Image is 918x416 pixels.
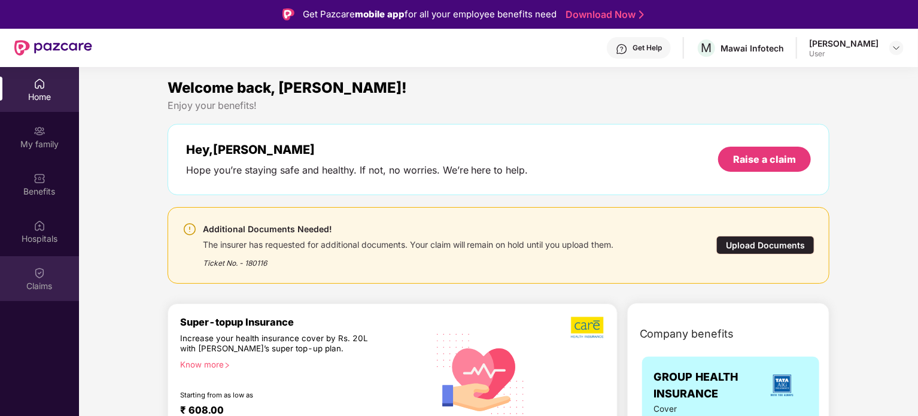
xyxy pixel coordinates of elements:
[892,43,901,53] img: svg+xml;base64,PHN2ZyBpZD0iRHJvcGRvd24tMzJ4MzIiIHhtbG5zPSJodHRwOi8vd3d3LnczLm9yZy8yMDAwL3N2ZyIgd2...
[721,42,784,54] div: Mawai Infotech
[716,236,814,254] div: Upload Documents
[203,250,614,269] div: Ticket No. - 180116
[809,49,879,59] div: User
[180,391,377,399] div: Starting from as low as
[766,369,798,402] img: insurerLogo
[186,164,528,177] div: Hope you’re staying safe and healthy. If not, no worries. We’re here to help.
[34,267,45,279] img: svg+xml;base64,PHN2ZyBpZD0iQ2xhaW0iIHhtbG5zPSJodHRwOi8vd3d3LnczLm9yZy8yMDAwL3N2ZyIgd2lkdGg9IjIwIi...
[224,362,230,369] span: right
[654,403,736,415] span: Cover
[14,40,92,56] img: New Pazcare Logo
[701,41,712,55] span: M
[203,236,614,250] div: The insurer has requested for additional documents. Your claim will remain on hold until you uplo...
[640,326,734,342] span: Company benefits
[282,8,294,20] img: Logo
[355,8,405,20] strong: mobile app
[34,172,45,184] img: svg+xml;base64,PHN2ZyBpZD0iQmVuZWZpdHMiIHhtbG5zPSJodHRwOi8vd3d3LnczLm9yZy8yMDAwL3N2ZyIgd2lkdGg9Ij...
[34,78,45,90] img: svg+xml;base64,PHN2ZyBpZD0iSG9tZSIgeG1sbnM9Imh0dHA6Ly93d3cudzMub3JnLzIwMDAvc3ZnIiB3aWR0aD0iMjAiIG...
[303,7,557,22] div: Get Pazcare for all your employee benefits need
[180,316,428,328] div: Super-topup Insurance
[639,8,644,21] img: Stroke
[203,222,614,236] div: Additional Documents Needed!
[34,125,45,137] img: svg+xml;base64,PHN2ZyB3aWR0aD0iMjAiIGhlaWdodD0iMjAiIHZpZXdCb3g9IjAgMCAyMCAyMCIgZmlsbD0ibm9uZSIgeG...
[180,360,421,368] div: Know more
[809,38,879,49] div: [PERSON_NAME]
[34,220,45,232] img: svg+xml;base64,PHN2ZyBpZD0iSG9zcGl0YWxzIiB4bWxucz0iaHR0cDovL3d3dy53My5vcmcvMjAwMC9zdmciIHdpZHRoPS...
[180,333,376,355] div: Increase your health insurance cover by Rs. 20L with [PERSON_NAME]’s super top-up plan.
[168,99,830,112] div: Enjoy your benefits!
[183,222,197,236] img: svg+xml;base64,PHN2ZyBpZD0iV2FybmluZ18tXzI0eDI0IiBkYXRhLW5hbWU9Ildhcm5pbmcgLSAyNHgyNCIgeG1sbnM9Im...
[733,153,796,166] div: Raise a claim
[566,8,640,21] a: Download Now
[633,43,662,53] div: Get Help
[654,369,757,403] span: GROUP HEALTH INSURANCE
[616,43,628,55] img: svg+xml;base64,PHN2ZyBpZD0iSGVscC0zMngzMiIgeG1sbnM9Imh0dHA6Ly93d3cudzMub3JnLzIwMDAvc3ZnIiB3aWR0aD...
[186,142,528,157] div: Hey, [PERSON_NAME]
[571,316,605,339] img: b5dec4f62d2307b9de63beb79f102df3.png
[168,79,407,96] span: Welcome back, [PERSON_NAME]!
